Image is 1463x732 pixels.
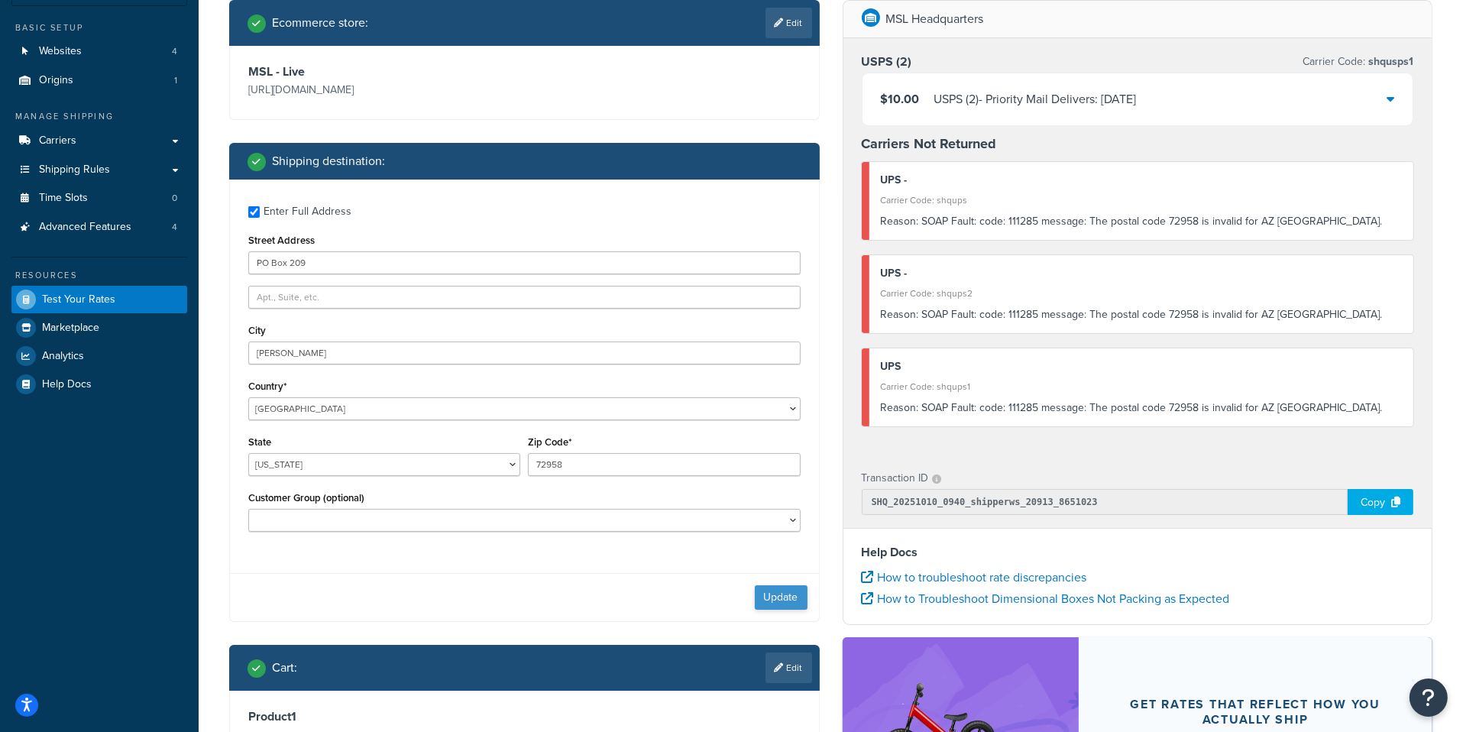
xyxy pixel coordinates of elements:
h2: Shipping destination : [272,154,385,168]
span: Reason: [881,400,919,416]
a: Time Slots0 [11,184,187,212]
a: Origins1 [11,66,187,95]
span: $10.00 [881,90,920,108]
div: UPS [881,356,1403,377]
span: Advanced Features [39,221,131,234]
span: 4 [172,45,177,58]
p: [URL][DOMAIN_NAME] [248,79,520,101]
span: Reason: [881,213,919,229]
input: Apt., Suite, etc. [248,286,801,309]
h3: MSL - Live [248,64,520,79]
div: Enter Full Address [264,201,351,222]
a: Help Docs [11,371,187,398]
div: SOAP Fault: code: 111285 message: The postal code 72958 is invalid for AZ [GEOGRAPHIC_DATA]. [881,211,1403,232]
li: Origins [11,66,187,95]
div: Manage Shipping [11,110,187,123]
p: Transaction ID [862,468,929,489]
span: Reason: [881,306,919,322]
a: Websites4 [11,37,187,66]
span: 0 [172,192,177,205]
div: Get rates that reflect how you actually ship [1115,697,1397,727]
li: Websites [11,37,187,66]
a: Advanced Features4 [11,213,187,241]
h2: Cart : [272,661,297,675]
div: Copy [1348,489,1413,515]
span: shqusps1 [1365,53,1413,70]
div: SOAP Fault: code: 111285 message: The postal code 72958 is invalid for AZ [GEOGRAPHIC_DATA]. [881,304,1403,326]
span: Marketplace [42,322,99,335]
li: Time Slots [11,184,187,212]
h3: USPS (2) [862,54,912,70]
span: Websites [39,45,82,58]
span: 4 [172,221,177,234]
label: State [248,436,271,448]
span: Carriers [39,134,76,147]
label: Zip Code* [528,436,571,448]
a: Marketplace [11,314,187,342]
label: City [248,325,266,336]
span: 1 [174,74,177,87]
div: SOAP Fault: code: 111285 message: The postal code 72958 is invalid for AZ [GEOGRAPHIC_DATA]. [881,397,1403,419]
a: How to troubleshoot rate discrepancies [862,568,1087,586]
div: Carrier Code: shqups [881,189,1403,211]
span: Time Slots [39,192,88,205]
div: UPS - [881,263,1403,284]
a: How to Troubleshoot Dimensional Boxes Not Packing as Expected [862,590,1230,607]
button: Open Resource Center [1410,679,1448,717]
span: Test Your Rates [42,293,115,306]
p: MSL Headquarters [886,8,984,30]
a: Analytics [11,342,187,370]
button: Update [755,585,808,610]
div: Basic Setup [11,21,187,34]
li: Advanced Features [11,213,187,241]
h2: Ecommerce store : [272,16,368,30]
input: Enter Full Address [248,206,260,218]
div: Carrier Code: shqups2 [881,283,1403,304]
div: USPS (2) - Priority Mail Delivers: [DATE] [934,89,1137,110]
a: Edit [765,653,812,683]
span: Analytics [42,350,84,363]
a: Edit [765,8,812,38]
a: Test Your Rates [11,286,187,313]
label: Country* [248,381,286,392]
div: UPS - [881,170,1403,191]
strong: Carriers Not Returned [862,134,997,154]
label: Customer Group (optional) [248,492,364,504]
div: Resources [11,269,187,282]
a: Shipping Rules [11,156,187,184]
h4: Help Docs [862,543,1414,562]
label: Street Address [248,235,315,246]
a: Carriers [11,127,187,155]
span: Help Docs [42,378,92,391]
span: Shipping Rules [39,164,110,177]
div: Carrier Code: shqups1 [881,376,1403,397]
h3: Product 1 [248,709,801,724]
span: Origins [39,74,73,87]
p: Carrier Code: [1303,51,1413,73]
